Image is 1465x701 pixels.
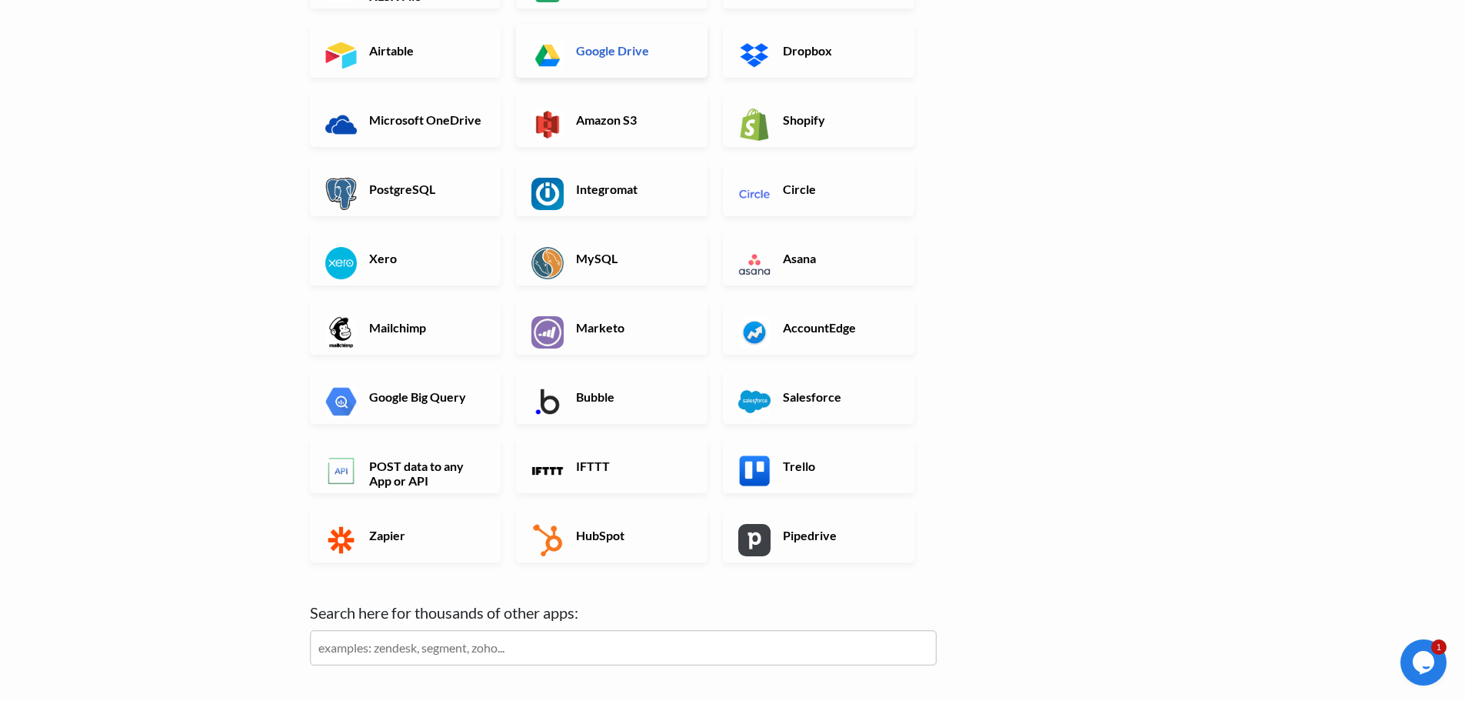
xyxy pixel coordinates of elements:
h6: Marketo [572,320,693,335]
img: Asana App & API [738,247,771,279]
img: Pipedrive App & API [738,524,771,556]
a: Amazon S3 [516,93,708,147]
h6: Trello [779,459,900,473]
img: Circle App & API [738,178,771,210]
iframe: chat widget [1400,639,1450,686]
h6: HubSpot [572,528,693,542]
a: Zapier [310,509,501,562]
input: examples: zendesk, segment, zoho... [310,630,937,666]
img: Integromat App & API [531,178,564,210]
img: Salesforce App & API [738,386,771,418]
img: AccountEdge App & API [738,316,771,349]
img: Google Drive App & API [531,39,564,72]
img: Trello App & API [738,455,771,487]
h6: Airtable [365,43,486,58]
img: PostgreSQL App & API [325,178,358,210]
a: Trello [723,439,914,493]
a: Dropbox [723,24,914,78]
a: AccountEdge [723,301,914,355]
a: Marketo [516,301,708,355]
h6: Zapier [365,528,486,542]
img: Zapier App & API [325,524,358,556]
img: MySQL App & API [531,247,564,279]
h6: Integromat [572,182,693,196]
a: Circle [723,162,914,216]
h6: Asana [779,251,900,265]
h6: Google Big Query [365,389,486,404]
img: POST data to any App or API App & API [325,455,358,487]
h6: POST data to any App or API [365,459,486,488]
h6: Google Drive [572,43,693,58]
img: Airtable App & API [325,39,358,72]
a: Google Big Query [310,370,501,424]
a: HubSpot [516,509,708,562]
h6: Salesforce [779,389,900,404]
h6: Mailchimp [365,320,486,335]
a: Shopify [723,93,914,147]
img: Marketo App & API [531,316,564,349]
h6: Pipedrive [779,528,900,542]
img: Shopify App & API [738,108,771,141]
img: Bubble App & API [531,386,564,418]
h6: Bubble [572,389,693,404]
h6: Circle [779,182,900,196]
h6: IFTTT [572,459,693,473]
img: Amazon S3 App & API [531,108,564,141]
img: Xero App & API [325,247,358,279]
a: Mailchimp [310,301,501,355]
a: Asana [723,232,914,285]
h6: Dropbox [779,43,900,58]
img: Microsoft OneDrive App & API [325,108,358,141]
h6: MySQL [572,251,693,265]
a: Microsoft OneDrive [310,93,501,147]
h6: Amazon S3 [572,112,693,127]
h6: PostgreSQL [365,182,486,196]
img: Dropbox App & API [738,39,771,72]
img: HubSpot App & API [531,524,564,556]
label: Search here for thousands of other apps: [310,601,937,624]
a: Bubble [516,370,708,424]
a: MySQL [516,232,708,285]
img: Google Big Query App & API [325,386,358,418]
a: Airtable [310,24,501,78]
h6: Shopify [779,112,900,127]
a: Xero [310,232,501,285]
img: IFTTT App & API [531,455,564,487]
img: Mailchimp App & API [325,316,358,349]
a: POST data to any App or API [310,439,501,493]
a: Google Drive [516,24,708,78]
h6: Microsoft OneDrive [365,112,486,127]
h6: Xero [365,251,486,265]
a: IFTTT [516,439,708,493]
a: Pipedrive [723,509,914,562]
a: Integromat [516,162,708,216]
a: PostgreSQL [310,162,501,216]
a: Salesforce [723,370,914,424]
h6: AccountEdge [779,320,900,335]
